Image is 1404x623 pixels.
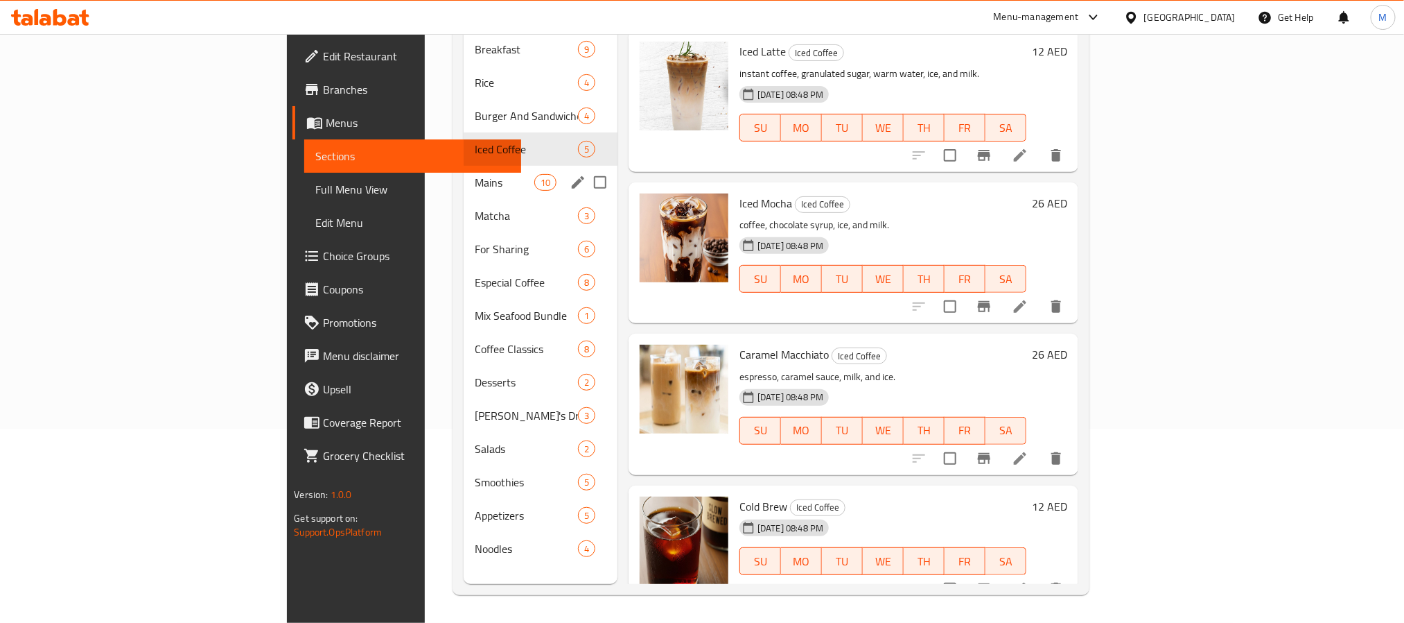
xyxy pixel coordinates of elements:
a: Sections [304,139,521,173]
p: espresso, caramel sauce, milk, and ice. [739,368,1026,386]
div: items [578,474,595,490]
a: Edit Restaurant [292,40,521,73]
div: Iced Coffee5 [464,133,617,166]
div: Smoothies5 [464,466,617,499]
span: Select to update [936,141,965,170]
span: 1.0.0 [330,486,351,504]
span: TU [827,552,857,572]
div: items [578,307,595,324]
div: Especial Coffee8 [464,266,617,299]
div: Matcha3 [464,199,617,232]
a: Edit menu item [1012,147,1028,164]
div: Iced Coffee [789,44,844,61]
div: Mix Seafood Bundle1 [464,299,617,332]
span: TU [827,118,857,138]
button: FR [945,417,985,445]
span: TH [909,420,939,441]
div: Salads2 [464,432,617,466]
span: [DATE] 08:48 PM [752,239,829,253]
span: Edit Menu [315,214,510,231]
span: Coupons [323,281,510,298]
button: TH [904,547,945,575]
span: SU [746,269,775,289]
div: items [578,274,595,291]
span: 4 [579,543,595,556]
span: Cold Brew [739,496,787,517]
h6: 12 AED [1032,42,1067,61]
button: MO [781,417,822,445]
span: Coffee Classics [475,341,578,357]
span: 5 [579,509,595,522]
div: Rice4 [464,66,617,99]
span: WE [868,552,898,572]
button: delete [1039,442,1073,475]
img: Iced Latte [640,42,728,130]
div: Mix Seafood Bundle [475,307,578,324]
div: [PERSON_NAME]'s Drinks3 [464,399,617,432]
span: Appetizers [475,507,578,524]
div: Appetizers5 [464,499,617,532]
span: MO [787,420,816,441]
button: Branch-specific-item [967,139,1001,172]
span: Menus [326,114,510,131]
div: Noodles4 [464,532,617,565]
span: SU [746,118,775,138]
span: TU [827,420,857,441]
a: Full Menu View [304,173,521,206]
span: TH [909,552,939,572]
span: 9 [579,43,595,56]
div: items [578,141,595,157]
span: SU [746,552,775,572]
span: Sections [315,148,510,164]
button: WE [863,547,904,575]
span: WE [868,118,898,138]
span: For Sharing [475,241,578,257]
span: 6 [579,243,595,256]
button: WE [863,265,904,293]
button: SA [985,265,1026,293]
button: MO [781,265,822,293]
a: Choice Groups [292,239,521,273]
button: delete [1039,139,1073,172]
h6: 26 AED [1032,345,1067,364]
span: 8 [579,343,595,356]
button: TH [904,114,945,142]
span: Branches [323,81,510,98]
span: 5 [579,476,595,489]
h6: 12 AED [1032,497,1067,516]
span: Burger And Sandwiches [475,108,578,124]
span: Noodles [475,540,578,557]
button: TH [904,417,945,445]
button: SA [985,417,1026,445]
a: Edit menu item [1012,450,1028,467]
span: Promotions [323,314,510,331]
div: items [578,540,595,557]
button: Branch-specific-item [967,572,1001,606]
span: Salads [475,441,578,457]
a: Menu disclaimer [292,339,521,373]
span: FR [950,552,980,572]
span: SA [991,118,1021,138]
div: Desserts2 [464,366,617,399]
div: items [578,374,595,391]
span: [PERSON_NAME]'s Drinks [475,407,578,424]
span: Menu disclaimer [323,348,510,364]
h6: 26 AED [1032,194,1067,213]
span: Mains [475,174,534,191]
a: Grocery Checklist [292,439,521,472]
span: 3 [579,409,595,423]
button: SA [985,547,1026,575]
span: FR [950,269,980,289]
span: [DATE] 08:48 PM [752,522,829,535]
span: M [1379,10,1387,25]
button: Branch-specific-item [967,442,1001,475]
span: Smoothies [475,474,578,490]
div: [GEOGRAPHIC_DATA] [1144,10,1236,25]
span: Breakfast [475,41,578,58]
a: Coupons [292,273,521,306]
